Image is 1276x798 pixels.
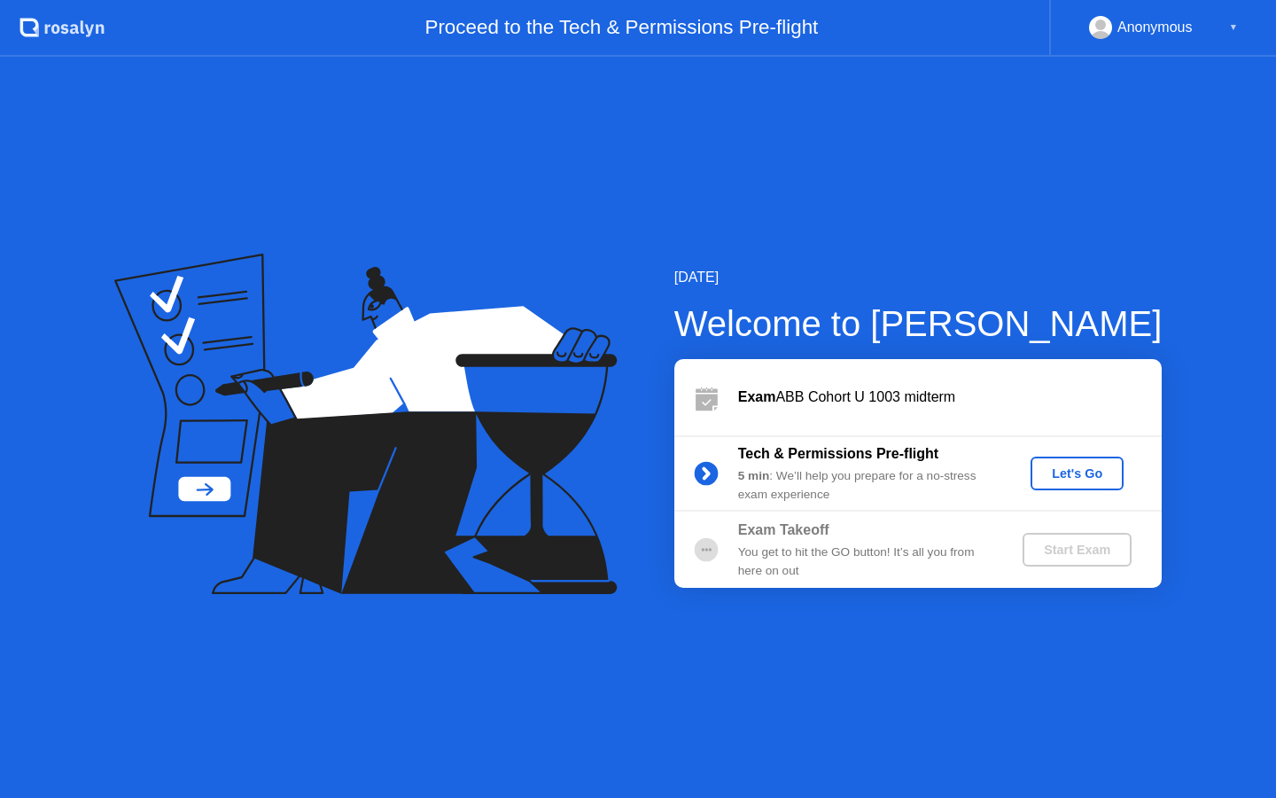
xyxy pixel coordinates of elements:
b: Exam Takeoff [738,522,829,537]
div: You get to hit the GO button! It’s all you from here on out [738,544,993,580]
b: Exam [738,389,776,404]
div: Anonymous [1117,16,1193,39]
button: Start Exam [1023,533,1132,567]
div: [DATE] [674,267,1163,288]
div: : We’ll help you prepare for a no-stress exam experience [738,467,993,504]
b: 5 min [738,469,770,482]
div: Let's Go [1038,466,1116,481]
button: Let's Go [1031,457,1124,490]
div: Start Exam [1030,543,1124,557]
b: Tech & Permissions Pre-flight [738,446,938,461]
div: Welcome to [PERSON_NAME] [674,297,1163,350]
div: ▼ [1229,16,1238,39]
div: ABB Cohort U 1003 midterm [738,387,1162,408]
